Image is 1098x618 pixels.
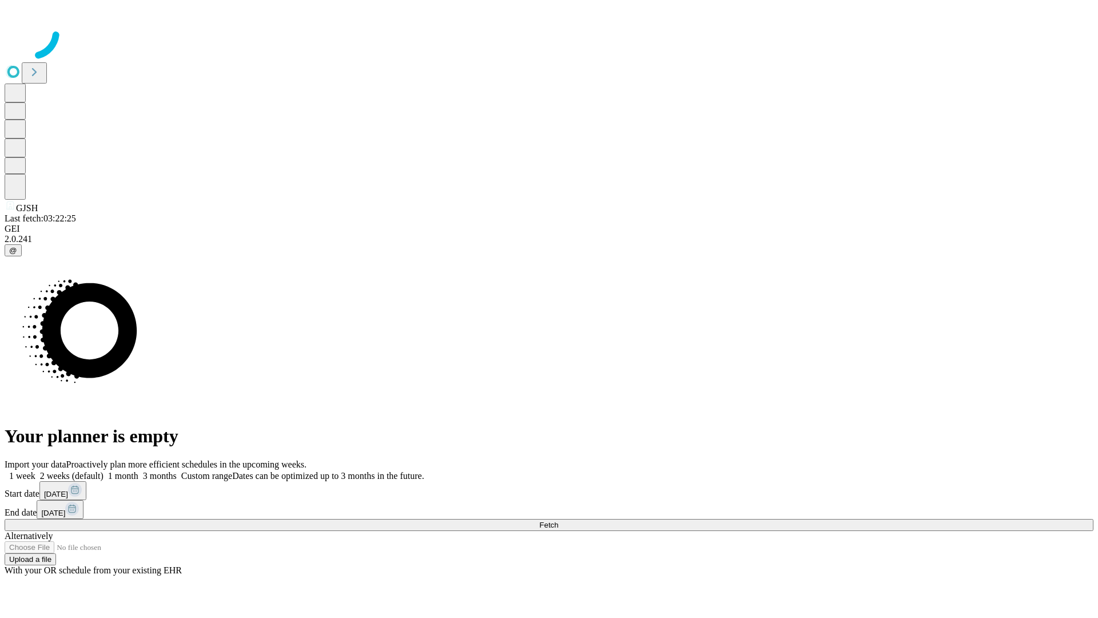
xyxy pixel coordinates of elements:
[143,471,177,481] span: 3 months
[5,481,1093,500] div: Start date
[40,471,104,481] span: 2 weeks (default)
[5,500,1093,519] div: End date
[181,471,232,481] span: Custom range
[5,244,22,256] button: @
[66,459,307,469] span: Proactively plan more efficient schedules in the upcoming weeks.
[5,565,182,575] span: With your OR schedule from your existing EHR
[5,519,1093,531] button: Fetch
[108,471,138,481] span: 1 month
[5,459,66,469] span: Import your data
[39,481,86,500] button: [DATE]
[9,471,35,481] span: 1 week
[37,500,83,519] button: [DATE]
[41,509,65,517] span: [DATE]
[9,246,17,255] span: @
[5,531,53,541] span: Alternatively
[5,234,1093,244] div: 2.0.241
[232,471,424,481] span: Dates can be optimized up to 3 months in the future.
[5,553,56,565] button: Upload a file
[539,521,558,529] span: Fetch
[16,203,38,213] span: GJSH
[5,426,1093,447] h1: Your planner is empty
[5,213,76,223] span: Last fetch: 03:22:25
[5,224,1093,234] div: GEI
[44,490,68,498] span: [DATE]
